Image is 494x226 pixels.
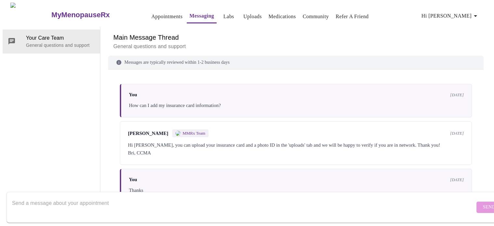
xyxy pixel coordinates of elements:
button: Uploads [241,10,264,23]
a: Appointments [151,12,183,21]
button: Messaging [187,9,217,23]
img: MMRX [175,131,181,136]
button: Community [300,10,332,23]
span: [DATE] [450,177,464,182]
button: Refer a Friend [333,10,372,23]
span: Your Care Team [26,34,95,42]
span: You [129,177,137,182]
a: Medications [269,12,296,21]
button: Labs [218,10,239,23]
div: Hi [PERSON_NAME], you can upload your insurance card and a photo ID in the 'uploads' tab and we w... [128,141,464,157]
div: How can I add my insurance card information? [129,101,464,109]
button: Hi [PERSON_NAME] [419,9,482,22]
p: General questions and support [113,43,478,50]
button: Appointments [149,10,185,23]
a: Messaging [189,11,214,20]
img: MyMenopauseRx Logo [10,3,51,27]
button: Medications [266,10,298,23]
h3: MyMenopauseRx [51,11,110,19]
span: [DATE] [450,131,464,136]
a: Community [303,12,329,21]
a: Labs [223,12,234,21]
span: You [129,92,137,98]
h6: Main Message Thread [113,32,478,43]
div: Messages are typically reviewed within 1-2 business days [108,56,484,70]
span: Hi [PERSON_NAME] [422,11,479,20]
textarea: Send a message about your appointment [12,197,475,218]
p: General questions and support [26,42,95,48]
div: Your Care TeamGeneral questions and support [3,30,100,53]
span: MMRx Team [183,131,205,136]
div: Thanks [129,186,464,194]
span: [PERSON_NAME] [128,131,168,136]
span: [DATE] [450,92,464,98]
a: Refer a Friend [336,12,369,21]
a: MyMenopauseRx [51,4,136,26]
a: Uploads [243,12,262,21]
